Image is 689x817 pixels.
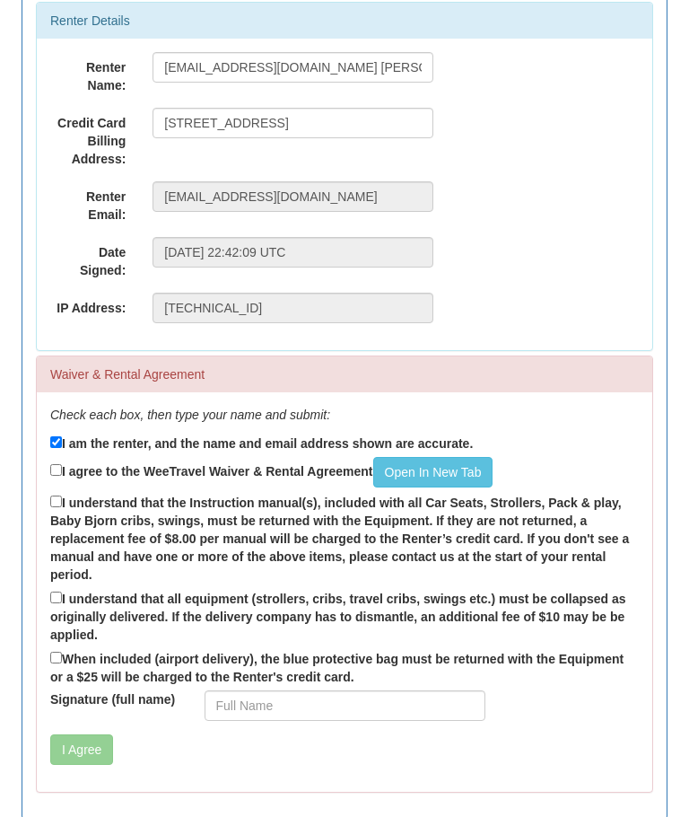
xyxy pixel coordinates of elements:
label: I am the renter, and the name and email address shown are accurate. [50,433,473,452]
input: I understand that the Instruction manual(s), included with all Car Seats, Strollers, Pack & play,... [50,496,62,507]
label: When included (airport delivery), the blue protective bag must be returned with the Equipment or ... [50,648,639,686]
em: Check each box, then type your name and submit: [50,408,330,422]
input: I am the renter, and the name and email address shown are accurate. [50,436,62,448]
label: I understand that the Instruction manual(s), included with all Car Seats, Strollers, Pack & play,... [50,492,639,584]
a: Open In New Tab [373,457,493,488]
label: Renter Name: [37,52,139,94]
div: Waiver & Rental Agreement [37,356,652,392]
label: Signature (full name) [37,690,191,708]
button: I Agree [50,734,113,765]
input: I understand that all equipment (strollers, cribs, travel cribs, swings etc.) must be collapsed a... [50,592,62,603]
label: Date Signed: [37,237,139,279]
div: Renter Details [37,3,652,39]
label: Credit Card Billing Address: [37,108,139,168]
label: Renter Email: [37,181,139,224]
input: When included (airport delivery), the blue protective bag must be returned with the Equipment or ... [50,652,62,663]
input: I agree to the WeeTravel Waiver & Rental AgreementOpen In New Tab [50,464,62,476]
label: IP Address: [37,293,139,317]
label: I agree to the WeeTravel Waiver & Rental Agreement [50,457,493,488]
label: I understand that all equipment (strollers, cribs, travel cribs, swings etc.) must be collapsed a... [50,588,639,644]
input: Full Name [205,690,485,721]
